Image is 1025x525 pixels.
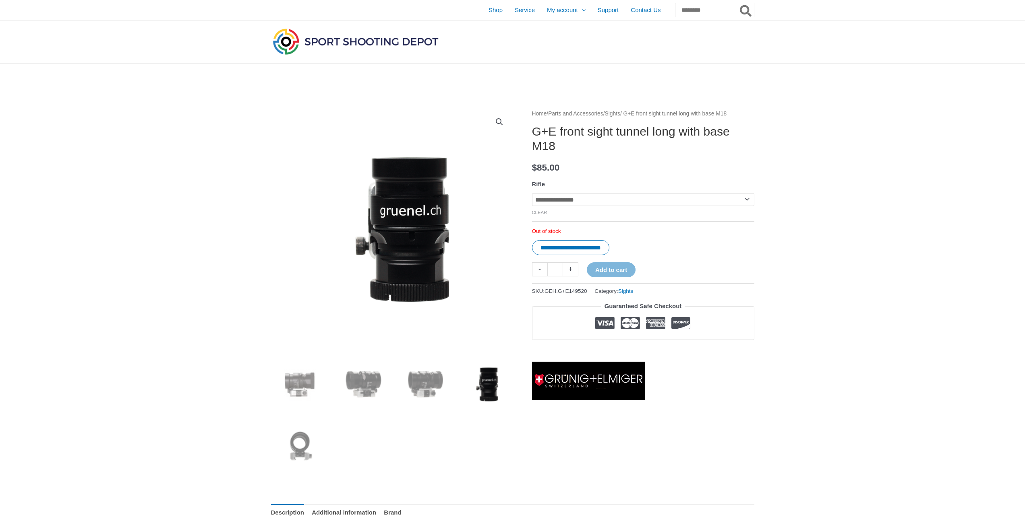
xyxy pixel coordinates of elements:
a: Clear options [532,210,547,215]
h1: G+E front sight tunnel long with base M18 [532,124,754,153]
a: Description [271,504,304,521]
a: Sights [618,288,634,294]
a: Brand [384,504,401,521]
a: Parts and Accessories [548,111,603,117]
span: GEH.G+E149520 [545,288,587,294]
img: G+E front sight tunnel long with base M18 - Image 3 [395,356,451,412]
img: G+E front sight tunnel long with base M18 - Image 2 [333,356,389,412]
input: Product quantity [547,262,563,276]
p: Out of stock [532,228,754,235]
a: View full-screen image gallery [492,115,507,129]
a: Grünig and Elmiger [532,362,645,400]
a: Home [532,111,547,117]
span: SKU: [532,286,587,296]
label: Rifle [532,181,545,187]
iframe: Customer reviews powered by Trustpilot [532,346,754,356]
nav: Breadcrumb [532,109,754,119]
a: Additional information [312,504,376,521]
img: G+E front sight tunnel long with base M18 - Image 4 [457,356,513,412]
span: Category: [594,286,633,296]
legend: Guaranteed Safe Checkout [601,301,685,312]
a: - [532,262,547,276]
button: Add to cart [587,262,636,277]
a: + [563,262,578,276]
span: $ [532,163,537,173]
img: Sport Shooting Depot [271,27,440,56]
a: Sights [605,111,620,117]
img: G+E front sight tunnel long with base M18 - Image 5 [271,418,327,474]
img: G+E front sight tunnel long with base M18 [271,356,327,412]
bdi: 85.00 [532,163,560,173]
button: Search [738,3,754,17]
